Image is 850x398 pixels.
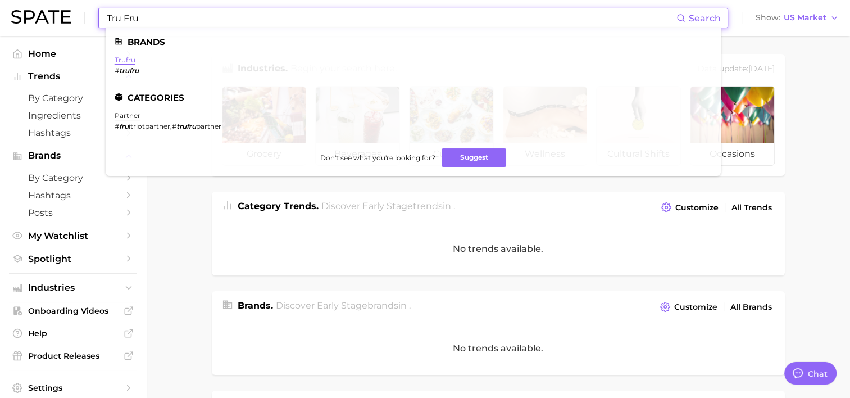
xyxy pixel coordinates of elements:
[28,190,118,201] span: Hashtags
[196,122,221,130] span: partner
[115,122,119,130] span: #
[9,187,137,204] a: Hashtags
[11,10,71,24] img: SPATE
[28,328,118,338] span: Help
[28,283,118,293] span: Industries
[698,62,775,77] div: Data update: [DATE]
[115,111,140,120] a: partner
[320,153,435,162] span: Don't see what you're looking for?
[28,128,118,138] span: Hashtags
[9,124,137,142] a: Hashtags
[28,110,118,121] span: Ingredients
[9,250,137,268] a: Spotlight
[756,15,780,21] span: Show
[753,11,842,25] button: ShowUS Market
[9,89,137,107] a: by Category
[28,48,118,59] span: Home
[728,300,775,315] a: All Brands
[730,302,772,312] span: All Brands
[28,230,118,241] span: My Watchlist
[28,351,118,361] span: Product Releases
[238,201,319,211] span: Category Trends .
[729,200,775,215] a: All Trends
[129,122,170,130] span: itriotpartner
[115,93,712,102] li: Categories
[674,302,717,312] span: Customize
[28,173,118,183] span: by Category
[675,203,719,212] span: Customize
[115,56,135,64] a: trufru
[172,122,176,130] span: #
[9,379,137,396] a: Settings
[657,299,720,315] button: Customize
[28,207,118,218] span: Posts
[106,8,676,28] input: Search here for a brand, industry, or ingredient
[115,66,119,75] span: #
[119,66,139,75] em: trufru
[276,300,411,311] span: Discover Early Stage brands in .
[690,86,775,166] a: occasions
[9,147,137,164] button: Brands
[28,306,118,316] span: Onboarding Videos
[9,45,137,62] a: Home
[658,200,721,215] button: Customize
[9,325,137,342] a: Help
[9,279,137,296] button: Industries
[690,143,774,165] span: occasions
[9,347,137,364] a: Product Releases
[28,71,118,82] span: Trends
[9,107,137,124] a: Ingredients
[321,201,455,211] span: Discover Early Stage trends in .
[212,322,785,375] div: No trends available.
[115,37,712,47] li: Brands
[28,151,118,161] span: Brands
[9,169,137,187] a: by Category
[731,203,772,212] span: All Trends
[212,222,785,275] div: No trends available.
[9,204,137,221] a: Posts
[28,383,118,393] span: Settings
[442,148,506,167] button: Suggest
[28,254,118,264] span: Spotlight
[28,93,118,103] span: by Category
[784,15,826,21] span: US Market
[9,302,137,319] a: Onboarding Videos
[119,122,129,130] em: fru
[115,122,221,130] div: ,
[238,300,273,311] span: Brands .
[689,13,721,24] span: Search
[9,68,137,85] button: Trends
[176,122,196,130] em: trufru
[9,227,137,245] a: My Watchlist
